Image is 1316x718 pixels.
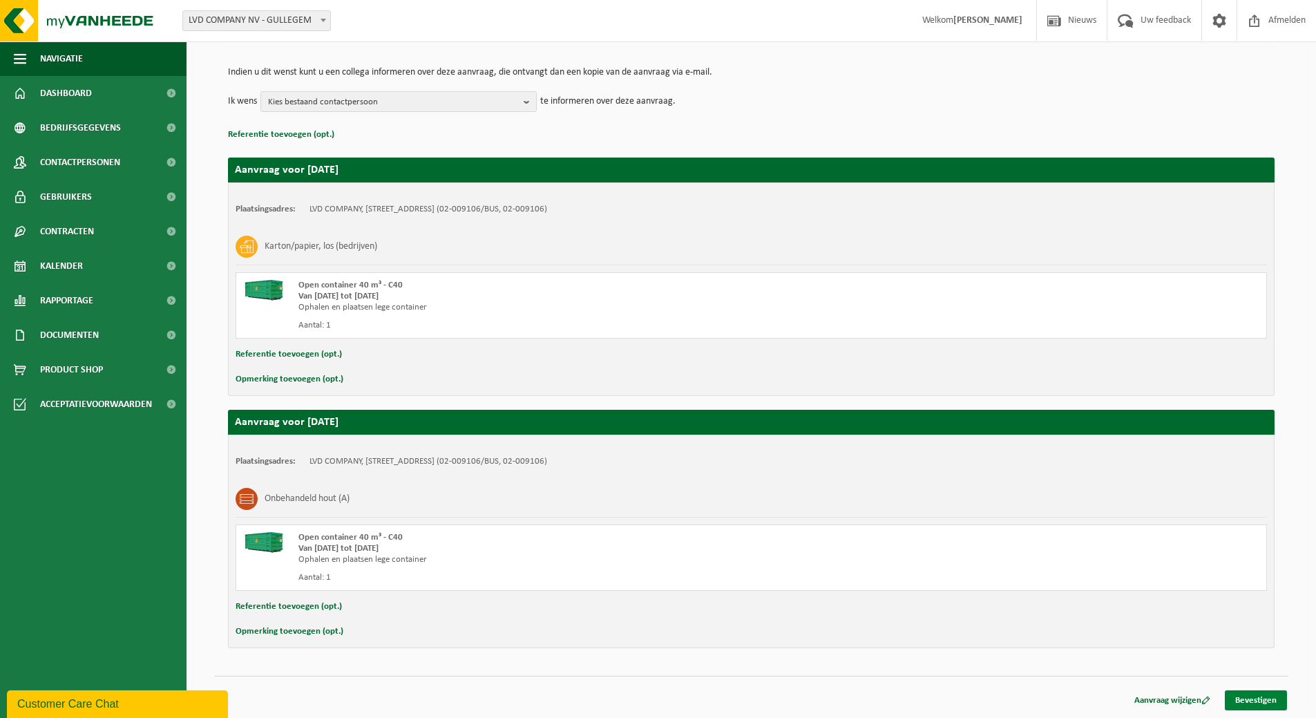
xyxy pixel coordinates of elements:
[298,292,379,301] strong: Van [DATE] tot [DATE]
[236,457,296,466] strong: Plaatsingsadres:
[265,236,377,258] h3: Karton/papier, los (bedrijven)
[7,688,231,718] iframe: chat widget
[40,387,152,422] span: Acceptatievoorwaarden
[182,10,331,31] span: LVD COMPANY NV - GULLEGEM
[309,204,547,215] td: LVD COMPANY, [STREET_ADDRESS] (02-009106/BUS, 02-009106)
[235,417,338,428] strong: Aanvraag voor [DATE]
[236,205,296,214] strong: Plaatsingsadres:
[236,598,342,616] button: Referentie toevoegen (opt.)
[298,572,807,583] div: Aantal: 1
[236,370,343,388] button: Opmerking toevoegen (opt.)
[40,283,93,318] span: Rapportage
[235,164,338,176] strong: Aanvraag voor [DATE]
[1225,690,1287,710] a: Bevestigen
[40,180,92,214] span: Gebruikers
[243,280,285,301] img: HK-XC-40-GN-00.png
[228,91,257,112] p: Ik wens
[40,249,83,283] span: Kalender
[298,544,379,553] strong: Van [DATE] tot [DATE]
[40,145,120,180] span: Contactpersonen
[298,533,403,542] span: Open container 40 m³ - C40
[540,91,676,112] p: te informeren over deze aanvraag.
[40,41,83,76] span: Navigatie
[183,11,330,30] span: LVD COMPANY NV - GULLEGEM
[298,302,807,313] div: Ophalen en plaatsen lege container
[260,91,537,112] button: Kies bestaand contactpersoon
[40,111,121,145] span: Bedrijfsgegevens
[228,68,1275,77] p: Indien u dit wenst kunt u een collega informeren over deze aanvraag, die ontvangt dan een kopie v...
[236,346,342,363] button: Referentie toevoegen (opt.)
[953,15,1022,26] strong: [PERSON_NAME]
[268,92,518,113] span: Kies bestaand contactpersoon
[265,488,350,510] h3: Onbehandeld hout (A)
[40,352,103,387] span: Product Shop
[228,126,334,144] button: Referentie toevoegen (opt.)
[298,554,807,565] div: Ophalen en plaatsen lege container
[309,456,547,467] td: LVD COMPANY, [STREET_ADDRESS] (02-009106/BUS, 02-009106)
[40,214,94,249] span: Contracten
[298,320,807,331] div: Aantal: 1
[298,281,403,290] span: Open container 40 m³ - C40
[243,532,285,553] img: HK-XC-40-GN-00.png
[236,623,343,641] button: Opmerking toevoegen (opt.)
[1124,690,1221,710] a: Aanvraag wijzigen
[40,318,99,352] span: Documenten
[40,76,92,111] span: Dashboard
